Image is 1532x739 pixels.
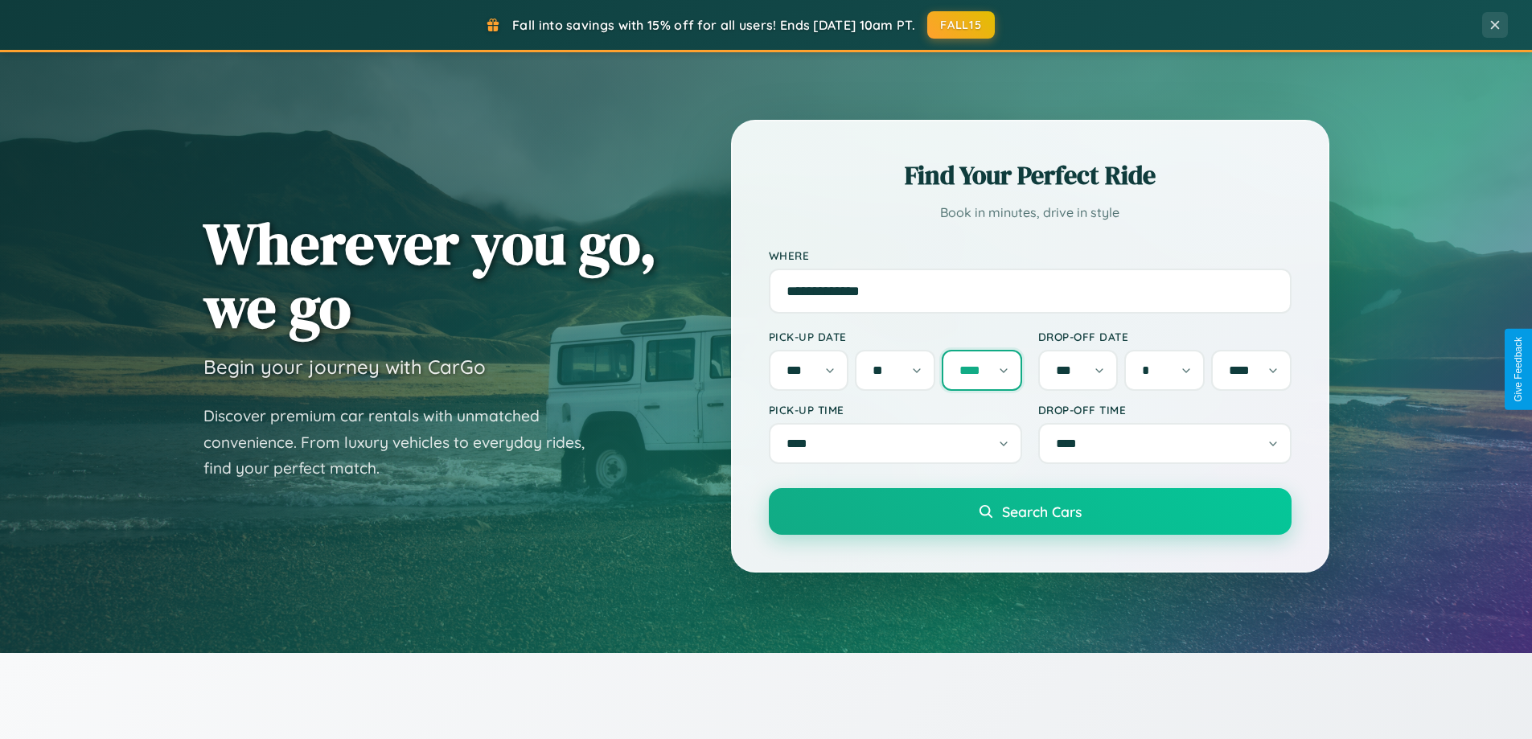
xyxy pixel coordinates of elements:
label: Pick-up Time [769,403,1022,417]
p: Book in minutes, drive in style [769,201,1292,224]
p: Discover premium car rentals with unmatched convenience. From luxury vehicles to everyday rides, ... [203,403,606,482]
label: Drop-off Time [1038,403,1292,417]
button: FALL15 [927,11,995,39]
h3: Begin your journey with CarGo [203,355,486,379]
label: Where [769,248,1292,262]
h1: Wherever you go, we go [203,211,657,339]
span: Search Cars [1002,503,1082,520]
label: Pick-up Date [769,330,1022,343]
label: Drop-off Date [1038,330,1292,343]
div: Give Feedback [1513,337,1524,402]
h2: Find Your Perfect Ride [769,158,1292,193]
button: Search Cars [769,488,1292,535]
span: Fall into savings with 15% off for all users! Ends [DATE] 10am PT. [512,17,915,33]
